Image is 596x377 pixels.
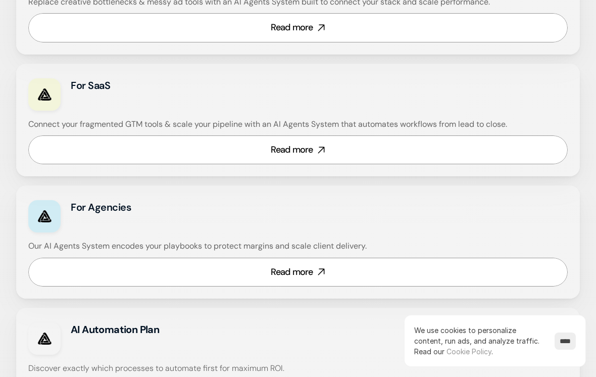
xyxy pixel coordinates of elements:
h4: Discover exactly which processes to automate first for maximum ROI. [28,363,568,374]
h3: For Agencies [71,200,230,214]
h4: Connect your fragmented GTM tools & scale your pipeline with an AI Agents System that automates w... [28,119,578,130]
a: Read more [28,135,568,164]
p: We use cookies to personalize content, run ads, and analyze traffic. [414,325,544,357]
h4: Our AI Agents System encodes your playbooks to protect margins and scale client delivery. [28,241,568,252]
strong: AI Automation Plan [71,323,159,336]
h3: For SaaS [71,78,230,92]
a: Read more [28,258,568,287]
span: Read our . [414,347,493,356]
a: Cookie Policy [446,347,491,356]
div: Read more [271,266,313,278]
div: Read more [271,144,313,156]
